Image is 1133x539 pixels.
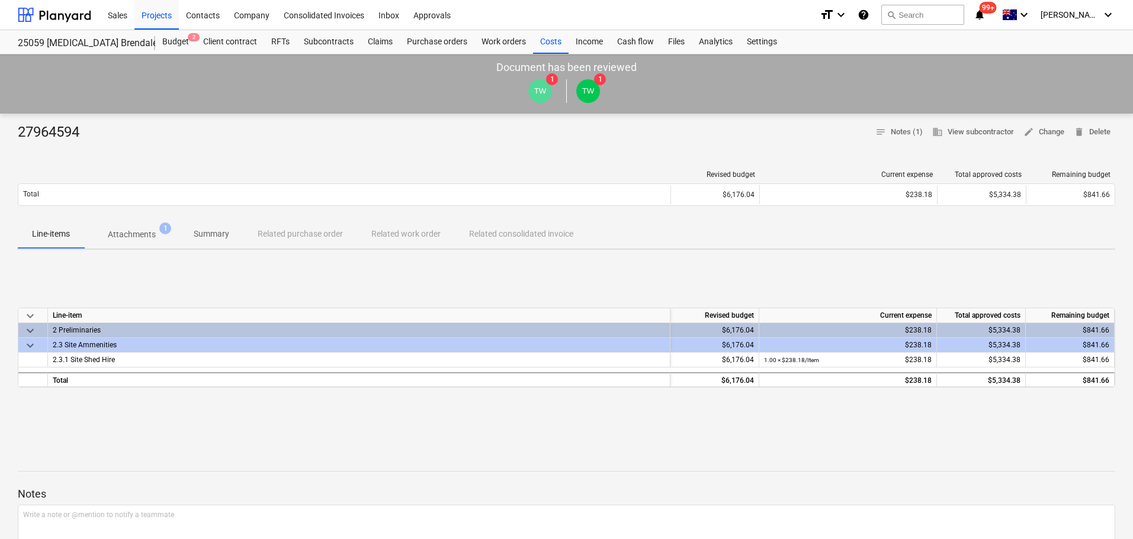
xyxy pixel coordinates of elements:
button: View subcontractor [927,123,1019,141]
div: Budget [155,30,196,54]
div: Total approved costs [937,308,1026,323]
i: keyboard_arrow_down [1017,8,1031,22]
div: Remaining budget [1026,308,1115,323]
span: View subcontractor [932,125,1014,139]
a: Purchase orders [400,30,474,54]
a: RFTs [264,30,297,54]
div: 25059 [MEDICAL_DATA] Brendale Re-roof and New Shed [18,37,141,50]
div: $5,334.38 [937,185,1026,204]
i: notifications [974,8,986,22]
span: 99+ [980,2,997,14]
span: notes [875,127,886,137]
i: Knowledge base [858,8,869,22]
a: Income [569,30,610,54]
div: $238.18 [764,353,932,367]
div: $6,176.04 [670,185,759,204]
a: Client contract [196,30,264,54]
div: Remaining budget [1031,170,1110,179]
div: Current expense [759,308,937,323]
span: keyboard_arrow_down [23,324,37,338]
span: 1 [159,222,171,234]
a: Claims [361,30,400,54]
span: TW [582,86,595,95]
span: $5,334.38 [988,356,1020,364]
div: 2.3 Site Ammenities [53,338,665,352]
div: $238.18 [765,191,932,199]
a: Settings [740,30,784,54]
div: 27964594 [18,123,89,142]
span: business [932,127,943,137]
small: 1.00 × $238.18 / Item [764,357,819,363]
div: $841.66 [1026,338,1115,353]
span: 2.3.1 Site Shed Hire [53,356,115,364]
button: Delete [1069,123,1115,141]
div: $6,176.04 [670,372,759,387]
span: 1 [546,73,558,85]
div: $841.66 [1026,372,1115,387]
span: delete [1074,127,1084,137]
p: Line-items [32,228,70,240]
div: $6,176.04 [670,338,759,353]
p: Notes [18,487,1115,501]
span: 1 [594,73,606,85]
span: search [887,10,896,20]
span: Change [1023,125,1064,139]
div: $5,334.38 [937,323,1026,338]
span: $841.66 [1083,191,1110,199]
a: Subcontracts [297,30,361,54]
p: Document has been reviewed [496,60,637,75]
div: Line-item [48,308,670,323]
a: Analytics [692,30,740,54]
iframe: Chat Widget [1074,482,1133,539]
span: Delete [1074,125,1110,139]
div: $6,176.04 [670,323,759,338]
div: $238.18 [764,338,932,353]
div: $841.66 [1026,323,1115,338]
a: Files [661,30,692,54]
div: Tim Wells [528,79,552,103]
p: Total [23,189,39,199]
span: TW [534,86,547,95]
button: Change [1019,123,1069,141]
div: 2 Preliminaries [53,323,665,337]
span: Notes (1) [875,125,923,139]
span: $841.66 [1083,356,1109,364]
i: keyboard_arrow_down [834,8,848,22]
span: [PERSON_NAME] [1041,10,1100,20]
div: $5,334.38 [937,338,1026,353]
span: keyboard_arrow_down [23,338,37,353]
a: Cash flow [610,30,661,54]
div: Current expense [765,170,933,179]
p: Summary [194,228,229,240]
div: $6,176.04 [670,353,759,367]
div: Revised budget [670,308,759,323]
div: Revised budget [676,170,755,179]
div: $238.18 [764,323,932,338]
span: edit [1023,127,1034,137]
a: Costs [533,30,569,54]
a: Work orders [474,30,533,54]
a: Budget2 [155,30,196,54]
button: Notes (1) [871,123,927,141]
i: keyboard_arrow_down [1101,8,1115,22]
div: $238.18 [764,373,932,388]
button: Search [881,5,964,25]
div: Total [48,372,670,387]
span: 2 [188,33,200,41]
div: $5,334.38 [937,372,1026,387]
span: keyboard_arrow_down [23,309,37,323]
div: Tim Wells [576,79,600,103]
